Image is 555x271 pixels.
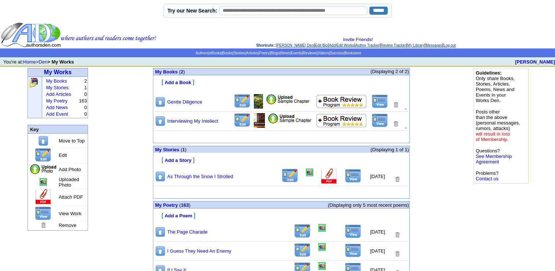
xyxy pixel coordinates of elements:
[35,206,51,220] img: View this Page
[476,109,520,142] font: Posts other than the above (personal messages, rumors, attacks)
[180,69,183,75] a: 2
[59,223,76,228] font: Remove
[345,224,361,238] img: View this Title
[196,51,208,55] a: Authors
[345,243,361,257] img: View this Title
[392,101,399,108] img: Removes this Title
[165,157,191,163] a: Add a Story
[30,127,39,132] font: Key
[259,51,270,55] a: Poetry
[276,43,314,47] a: [PERSON_NAME] Den
[318,224,326,232] img: Add/Remove Photo
[343,37,373,42] a: Invite Friends!
[167,229,208,235] a: The Page Charade
[316,113,367,127] img: Add to Book Review Program
[291,51,302,55] a: Events
[155,69,178,75] font: My Books
[154,164,156,167] img: shim.gif
[84,111,87,117] font: 0
[193,157,194,163] font: ]
[29,77,39,88] img: Click to add, upload, edit and remove all your books, stories, articles and poems.
[40,178,47,186] img: Add/Remove Photo
[318,262,326,270] img: Add/Remove Photo
[370,174,385,179] font: [DATE]
[222,51,233,55] a: Books
[280,143,282,146] img: shim.gif
[345,51,361,55] a: Bookstore
[318,51,329,55] a: Videos
[476,70,502,76] b: Guidelines:
[316,94,367,108] img: Add to Book Review Program
[370,229,385,235] font: [DATE]
[165,80,191,85] font: Add a Book
[84,85,87,90] font: 1
[47,59,74,65] b: > My Works
[189,202,190,208] span: )
[193,79,194,85] font: ]
[476,148,512,165] font: Questions?
[256,43,274,47] span: Shortcuts:
[158,37,554,48] div: : | | | | | | |
[155,245,166,257] img: Move to top
[329,43,354,47] a: Add/Edit Works
[318,243,326,251] img: Add/Remove Photo
[476,176,499,181] a: Contact us
[182,147,185,152] a: 1
[330,51,344,55] a: Success
[168,8,217,14] label: Try our New Search:
[209,51,221,55] a: eBooks
[281,169,299,183] img: Edit this Title
[154,209,156,212] img: shim.gif
[155,226,166,238] img: Move to top
[165,213,192,218] font: Add a Poem
[194,212,195,218] font: ]
[303,51,317,55] a: Reviews
[154,140,156,142] img: shim.gif
[270,51,280,55] a: Blogs
[476,70,515,103] font: Only share Books, Stories, Articles, Poems, News and Events in your Works Den.
[46,85,68,90] a: My Stories
[46,111,68,117] a: Add Event
[46,91,71,97] a: Add Articles
[29,164,57,175] img: Add Photo
[59,194,83,200] font: Attach PDF
[294,243,311,257] img: Edit this Title
[381,43,406,47] a: Review Tracker
[370,69,409,74] span: (Displaying 2 of 2)
[185,147,186,152] span: )
[59,138,85,144] font: Move to Top
[476,131,510,142] font: will result in loss of Membership.
[1,22,156,48] img: header_logo2.gif
[167,248,231,254] a: I Guess They Need An Enemy
[154,153,156,156] img: shim.gif
[154,86,156,89] img: shim.gif
[315,43,328,47] a: Edit Bio
[35,189,52,205] img: Add Attachment
[155,96,166,108] img: Move to top
[79,98,87,104] font: 163
[39,59,47,65] a: Den
[154,195,156,198] img: shim.gif
[405,103,406,109] a: .
[234,51,245,55] a: Stories
[59,211,81,216] font: View Work
[84,105,87,110] font: 0
[34,148,52,162] img: Edit this Title
[321,169,337,184] img: Add Attachment (PDF or .DOC)
[234,113,251,127] img: Edit this Title
[59,152,67,158] font: Edit
[84,91,87,97] font: 0
[162,157,163,163] font: [
[59,167,81,172] font: Add Photo
[165,79,191,85] a: Add a Book
[154,220,156,222] img: shim.gif
[84,78,87,84] font: 2
[392,120,399,127] img: Removes this Title
[281,51,290,55] a: News
[515,59,555,65] a: [PERSON_NAME]
[405,122,406,129] font: .
[38,135,49,147] img: Move to top
[46,105,67,110] a: Add News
